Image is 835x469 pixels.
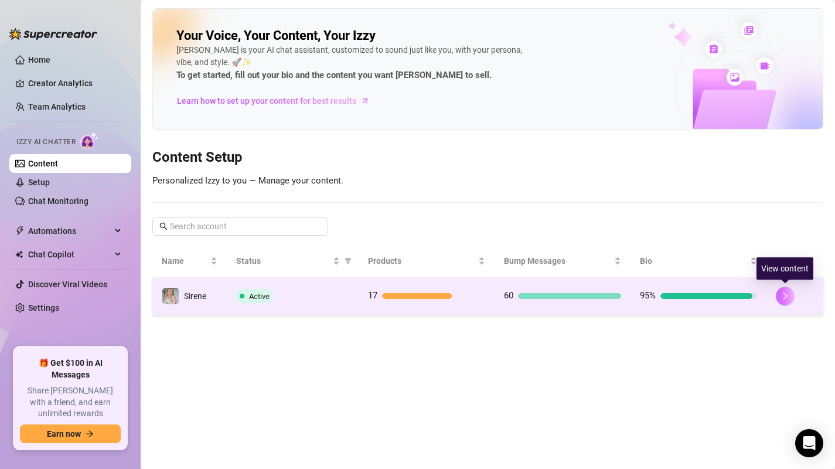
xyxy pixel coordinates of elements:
[28,55,50,64] a: Home
[359,95,371,107] span: arrow-right
[640,254,748,267] span: Bio
[28,102,86,111] a: Team Analytics
[20,358,121,380] span: 🎁 Get $100 in AI Messages
[630,245,766,277] th: Bio
[227,245,358,277] th: Status
[20,385,121,420] span: Share [PERSON_NAME] with a friend, and earn unlimited rewards
[28,74,122,93] a: Creator Analytics
[236,254,330,267] span: Status
[504,290,513,301] span: 60
[28,159,58,168] a: Content
[159,222,168,230] span: search
[345,257,352,264] span: filter
[342,252,354,270] span: filter
[249,292,270,301] span: Active
[504,254,612,267] span: Bump Messages
[28,178,50,187] a: Setup
[20,424,121,443] button: Earn nowarrow-right
[86,430,94,438] span: arrow-right
[756,257,813,280] div: View content
[495,245,630,277] th: Bump Messages
[795,429,823,457] div: Open Intercom Messenger
[16,137,76,148] span: Izzy AI Chatter
[162,288,179,304] img: Sirene
[781,292,789,300] span: right
[641,9,823,129] img: ai-chatter-content-library-cLFOSyPT.png
[162,254,208,267] span: Name
[28,303,59,312] a: Settings
[28,196,88,206] a: Chat Monitoring
[15,250,23,259] img: Chat Copilot
[176,70,492,80] strong: To get started, fill out your bio and the content you want [PERSON_NAME] to sell.
[170,220,312,233] input: Search account
[776,287,795,305] button: right
[368,290,377,301] span: 17
[359,245,495,277] th: Products
[152,175,343,186] span: Personalized Izzy to you — Manage your content.
[47,429,81,439] span: Earn now
[177,94,356,107] span: Learn how to set up your content for best results
[28,280,107,289] a: Discover Viral Videos
[28,222,111,240] span: Automations
[176,28,376,44] h2: Your Voice, Your Content, Your Izzy
[9,28,97,40] img: logo-BBDzfeDw.svg
[15,226,25,236] span: thunderbolt
[368,254,476,267] span: Products
[152,245,227,277] th: Name
[80,132,98,149] img: AI Chatter
[184,291,206,301] span: Sirene
[640,290,656,301] span: 95%
[152,148,823,167] h3: Content Setup
[176,44,528,83] div: [PERSON_NAME] is your AI chat assistant, customized to sound just like you, with your persona, vi...
[28,245,111,264] span: Chat Copilot
[176,91,379,110] a: Learn how to set up your content for best results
